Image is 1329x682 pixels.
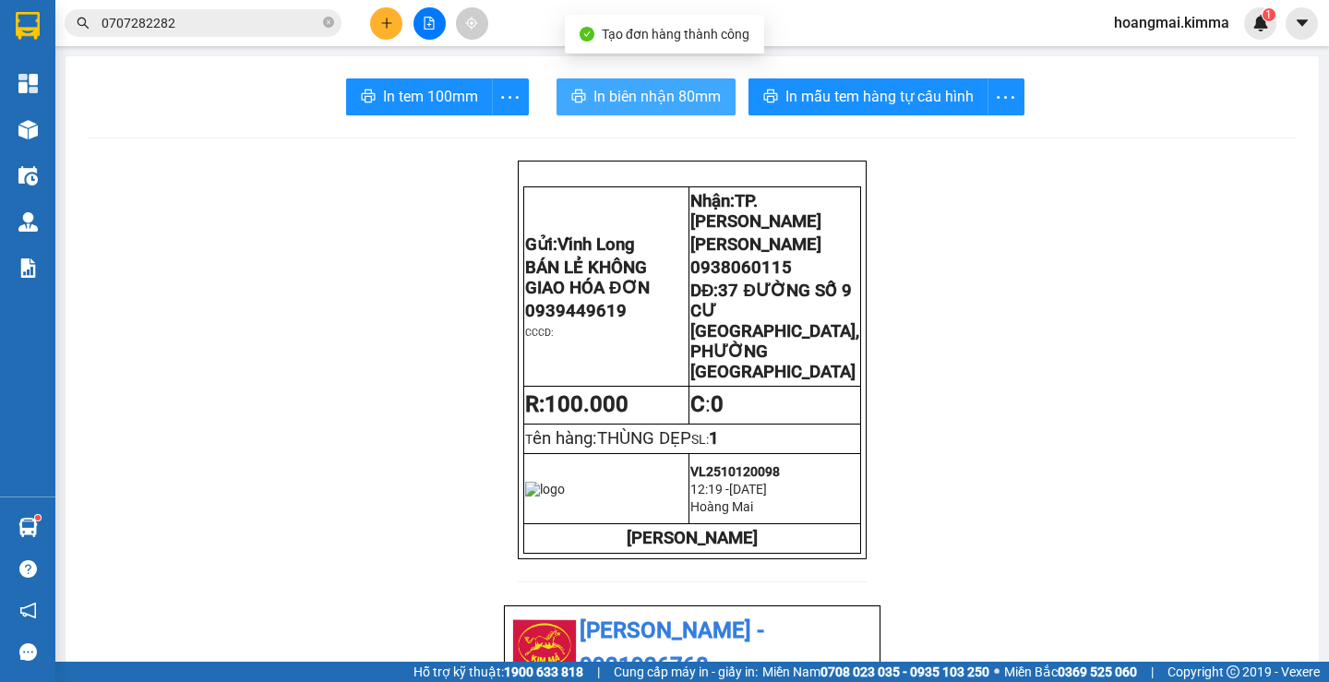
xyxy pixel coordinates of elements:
[627,528,758,548] strong: [PERSON_NAME]
[370,7,402,40] button: plus
[18,258,38,278] img: solution-icon
[690,281,859,382] span: 37 ĐƯỜNG SỐ 9 CƯ [GEOGRAPHIC_DATA], PHƯỜNG [GEOGRAPHIC_DATA]
[9,9,74,74] img: logo.jpg
[18,518,38,537] img: warehouse-icon
[525,257,649,298] span: BÁN LẺ KHÔNG GIAO HÓA ĐƠN
[127,100,245,140] li: VP TP. [PERSON_NAME]
[1227,665,1239,678] span: copyright
[1265,8,1272,21] span: 1
[691,432,709,447] span: SL:
[18,166,38,185] img: warehouse-icon
[614,662,758,682] span: Cung cấp máy in - giấy in:
[690,499,753,514] span: Hoàng Mai
[593,85,721,108] span: In biên nhận 80mm
[9,123,108,178] b: 107/1 , Đường 2/9 P1, TP Vĩnh Long
[525,301,627,321] span: 0939449619
[361,89,376,106] span: printer
[1263,8,1275,21] sup: 1
[423,17,436,30] span: file-add
[533,428,691,449] span: ên hàng:
[690,391,705,417] strong: C
[19,643,37,661] span: message
[571,89,586,106] span: printer
[525,234,635,255] span: Gửi:
[988,86,1024,109] span: more
[690,191,821,232] span: Nhận:
[1058,664,1137,679] strong: 0369 525 060
[102,13,319,33] input: Tìm tên, số ĐT hoặc mã đơn
[597,428,691,449] span: THÙNG DẸP
[1294,15,1311,31] span: caret-down
[711,391,724,417] span: 0
[512,614,577,678] img: logo.jpg
[413,662,583,682] span: Hỗ trợ kỹ thuật:
[690,464,780,479] span: VL2510120098
[18,212,38,232] img: warehouse-icon
[9,100,127,120] li: VP Vĩnh Long
[465,17,478,30] span: aim
[1286,7,1318,40] button: caret-down
[525,482,565,497] img: logo
[602,27,749,42] span: Tạo đơn hàng thành công
[762,662,989,682] span: Miền Nam
[729,482,767,497] span: [DATE]
[690,191,821,232] span: TP. [PERSON_NAME]
[323,17,334,28] span: close-circle
[9,124,22,137] span: environment
[77,17,90,30] span: search
[16,12,40,40] img: logo-vxr
[493,86,528,109] span: more
[380,17,393,30] span: plus
[597,662,600,682] span: |
[1151,662,1154,682] span: |
[18,74,38,93] img: dashboard-icon
[994,668,1000,676] span: ⚪️
[1099,11,1244,34] span: hoangmai.kimma
[525,432,691,447] span: T
[18,120,38,139] img: warehouse-icon
[690,391,724,417] span: :
[785,85,974,108] span: In mẫu tem hàng tự cấu hình
[35,515,41,520] sup: 1
[323,15,334,32] span: close-circle
[690,482,729,497] span: 12:19 -
[690,234,821,255] span: [PERSON_NAME]
[580,27,594,42] span: check-circle
[456,7,488,40] button: aim
[19,602,37,619] span: notification
[525,391,629,417] strong: R:
[504,664,583,679] strong: 1900 633 818
[383,85,478,108] span: In tem 100mm
[492,78,529,115] button: more
[709,428,719,449] span: 1
[1004,662,1137,682] span: Miền Bắc
[557,234,635,255] span: Vĩnh Long
[763,89,778,106] span: printer
[690,281,859,382] span: DĐ:
[557,78,736,115] button: printerIn biên nhận 80mm
[1252,15,1269,31] img: icon-new-feature
[413,7,446,40] button: file-add
[988,78,1024,115] button: more
[19,560,37,578] span: question-circle
[9,9,268,78] li: [PERSON_NAME] - 0931936768
[820,664,989,679] strong: 0708 023 035 - 0935 103 250
[525,327,554,339] span: CCCD:
[690,257,792,278] span: 0938060115
[346,78,493,115] button: printerIn tem 100mm
[545,391,629,417] span: 100.000
[748,78,988,115] button: printerIn mẫu tem hàng tự cấu hình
